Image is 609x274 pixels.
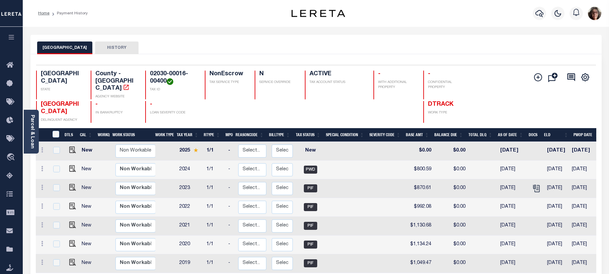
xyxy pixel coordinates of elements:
i: travel_explore [6,153,17,162]
a: Home [38,11,50,15]
p: WITH ADDITIONAL PROPERTY [378,80,415,90]
td: $1,134.24 [406,236,434,254]
th: Work Type [153,128,174,142]
td: [DATE] [569,198,599,217]
td: - [226,161,236,179]
span: PIF [304,259,317,267]
td: 1/1 [204,179,226,198]
span: PIF [304,222,317,230]
td: [DATE] [498,142,528,161]
button: HISTORY [95,41,139,54]
td: New [79,236,97,254]
h4: County - [GEOGRAPHIC_DATA] [95,71,137,92]
td: [DATE] [569,142,599,161]
li: Payment History [50,10,88,16]
p: AGENCY WEBSITE [95,94,137,99]
td: [DATE] [498,161,528,179]
th: CAL: activate to sort column ascending [77,128,95,142]
td: 2023 [177,179,204,198]
span: - [428,71,430,77]
p: TAX SERVICE TYPE [209,80,247,85]
td: $0.00 [434,217,468,236]
td: $0.00 [434,142,468,161]
td: 2021 [177,217,204,236]
td: 1/1 [204,254,226,273]
h4: [GEOGRAPHIC_DATA] [41,71,83,85]
th: Severity Code: activate to sort column ascending [367,128,403,142]
td: $800.59 [406,161,434,179]
span: [GEOGRAPHIC_DATA] [41,101,79,115]
th: BillType: activate to sort column ascending [266,128,293,142]
td: New [79,254,97,273]
h4: N [259,71,296,78]
th: MPO [223,128,233,142]
td: New [79,179,97,198]
td: [DATE] [498,236,528,254]
td: New [79,142,97,161]
td: [DATE] [544,254,570,273]
span: - [378,71,380,77]
td: 1/1 [204,236,226,254]
td: 2019 [177,254,204,273]
td: 2025 [177,142,204,161]
h4: 02030-00016-00400 [150,71,196,85]
td: $0.00 [434,179,468,198]
img: logo-dark.svg [291,10,345,17]
p: STATE [41,87,83,92]
td: New [79,161,97,179]
td: [DATE] [569,254,599,273]
td: [DATE] [498,254,528,273]
td: - [226,198,236,217]
th: &nbsp;&nbsp;&nbsp;&nbsp;&nbsp;&nbsp;&nbsp;&nbsp;&nbsp;&nbsp; [36,128,49,142]
td: [DATE] [544,142,570,161]
th: As of Date: activate to sort column ascending [495,128,526,142]
span: - [95,101,98,107]
td: $870.61 [406,179,434,198]
span: PWD [304,166,317,174]
td: [DATE] [544,217,570,236]
td: $1,130.68 [406,217,434,236]
td: $0.00 [434,236,468,254]
td: 1/1 [204,142,226,161]
th: RType: activate to sort column ascending [201,128,223,142]
th: DTLS [62,128,77,142]
th: Tax Year: activate to sort column ascending [174,128,201,142]
td: $0.00 [434,198,468,217]
h4: NonEscrow [209,71,247,78]
th: &nbsp; [49,128,62,142]
td: [DATE] [544,236,570,254]
td: - [226,236,236,254]
td: - [226,142,236,161]
td: [DATE] [544,161,570,179]
th: Special Condition: activate to sort column ascending [323,128,367,142]
td: $0.00 [434,161,468,179]
p: DELINQUENT AGENCY [41,118,83,123]
span: PIF [304,203,317,211]
p: TAX ID [150,87,196,92]
td: 1/1 [204,198,226,217]
img: check-icon-green.svg [167,78,173,85]
p: IN BANKRUPTCY [95,110,137,115]
button: [GEOGRAPHIC_DATA] [37,41,92,54]
th: PWOP Date: activate to sort column ascending [571,128,602,142]
td: - [226,179,236,198]
p: SERVICE OVERRIDE [259,80,296,85]
p: WORK TYPE [428,110,470,115]
td: - [226,254,236,273]
th: Docs [526,128,542,142]
td: New [79,217,97,236]
p: LOAN SEVERITY CODE [150,110,196,115]
th: Work Status [110,128,155,142]
td: $0.00 [434,254,468,273]
th: ReasonCode: activate to sort column ascending [233,128,266,142]
span: PIF [304,184,317,192]
th: Tax Status: activate to sort column ascending [293,128,323,142]
span: DTRACK [428,101,453,107]
th: Base Amt: activate to sort column ascending [403,128,432,142]
p: CONFIDENTIAL PROPERTY [428,80,470,90]
th: Balance Due: activate to sort column ascending [432,128,466,142]
td: 1/1 [204,161,226,179]
td: $0.00 [406,142,434,161]
td: [DATE] [498,198,528,217]
td: [DATE] [569,236,599,254]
